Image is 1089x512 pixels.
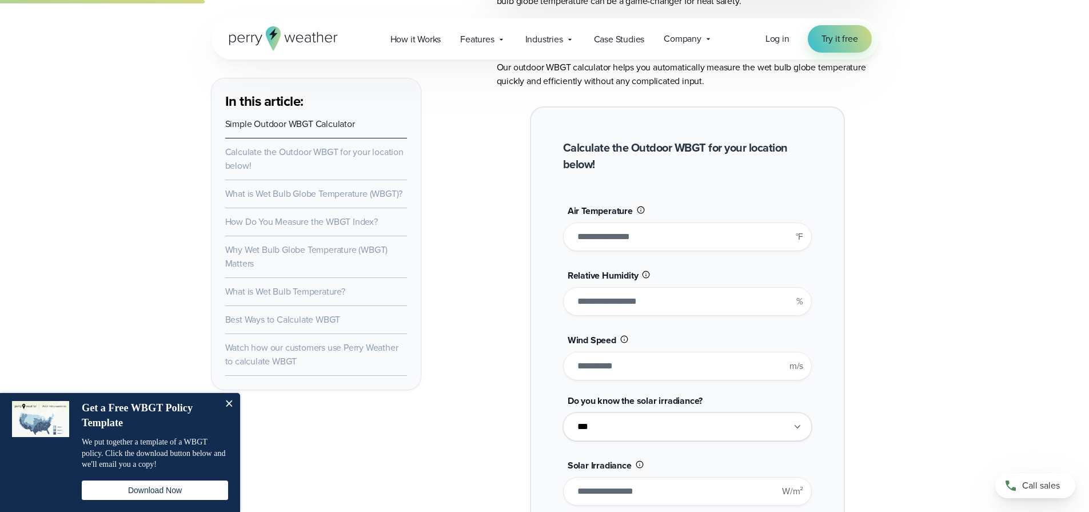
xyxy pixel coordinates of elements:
span: Do you know the solar irradiance? [568,394,703,407]
a: Simple Outdoor WBGT Calculator [225,117,355,130]
a: Calculate the Outdoor WBGT for your location below! [225,145,404,172]
button: Close [217,393,240,416]
span: Wind Speed [568,334,616,347]
h2: Calculate the Outdoor WBGT for your location below! [563,140,812,173]
a: Case Studies [584,27,655,51]
span: Solar Irradiance [568,459,632,472]
span: Industries [525,33,563,46]
a: How Do You Measure the WBGT Index? [225,215,378,228]
p: Our outdoor WBGT calculator helps you automatically measure the wet bulb globe temperature quickl... [497,61,879,88]
a: Watch how our customers use Perry Weather to calculate WBGT [225,341,398,368]
a: Call sales [995,473,1075,498]
a: Try it free [808,25,872,53]
a: Best Ways to Calculate WBGT [225,313,341,326]
h4: Get a Free WBGT Policy Template [82,401,216,430]
span: Try it free [821,32,858,46]
img: dialog featured image [12,401,69,437]
span: Relative Humidity [568,269,639,282]
span: Call sales [1022,479,1060,493]
a: What is Wet Bulb Temperature? [225,285,345,298]
h3: In this article: [225,92,407,110]
span: How it Works [390,33,441,46]
span: Air Temperature [568,204,633,217]
a: Log in [765,32,789,46]
a: Why Wet Bulb Globe Temperature (WBGT) Matters [225,243,388,270]
span: Company [664,32,701,46]
a: How it Works [381,27,451,51]
span: Case Studies [594,33,645,46]
span: Log in [765,32,789,45]
a: What is Wet Bulb Globe Temperature (WBGT)? [225,187,403,200]
span: Features [460,33,494,46]
p: We put together a template of a WBGT policy. Click the download button below and we'll email you ... [82,436,228,470]
button: Download Now [82,481,228,500]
